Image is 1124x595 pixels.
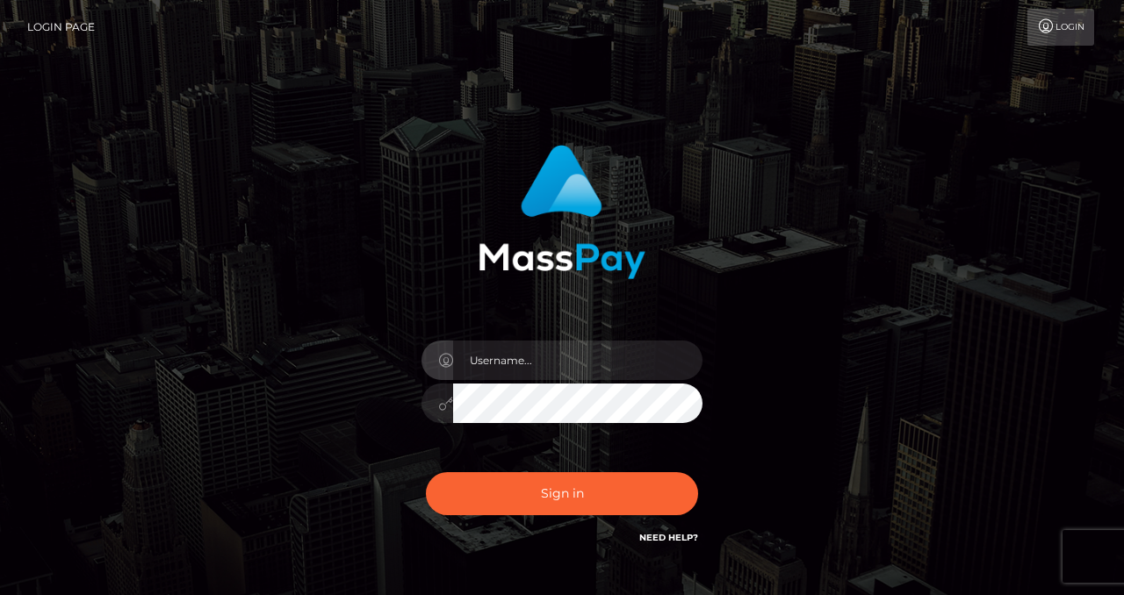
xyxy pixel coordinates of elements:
a: Login [1027,9,1094,46]
img: MassPay Login [479,145,645,279]
a: Login Page [27,9,95,46]
button: Sign in [426,472,698,515]
input: Username... [453,341,702,380]
a: Need Help? [639,532,698,543]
